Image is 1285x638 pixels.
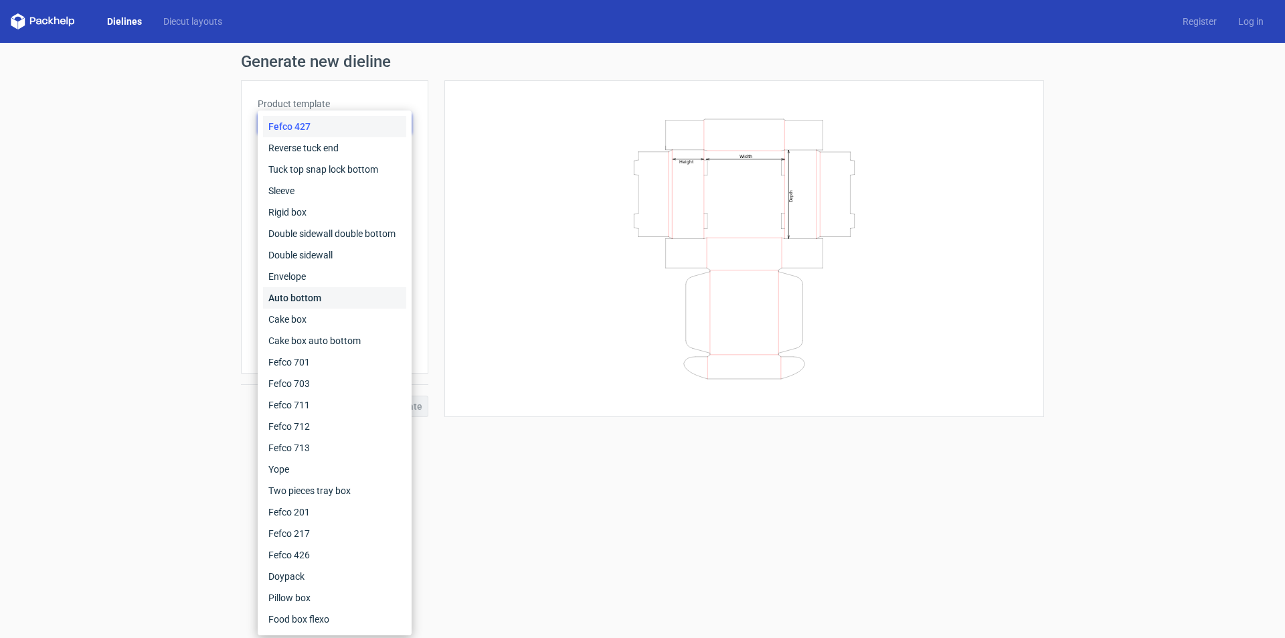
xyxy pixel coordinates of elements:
a: Diecut layouts [153,15,233,28]
a: Dielines [96,15,153,28]
text: Height [679,159,693,164]
div: Fefco 217 [263,523,406,544]
div: Double sidewall [263,244,406,266]
label: Product template [258,97,412,110]
text: Width [740,153,752,159]
div: Cake box [263,309,406,330]
div: Fefco 427 [263,116,406,137]
a: Log in [1227,15,1274,28]
div: Fefco 713 [263,437,406,459]
div: Fefco 711 [263,394,406,416]
a: Register [1172,15,1227,28]
h1: Generate new dieline [241,54,1044,70]
div: Envelope [263,266,406,287]
div: Fefco 712 [263,416,406,437]
div: Fefco 426 [263,544,406,566]
div: Cake box auto bottom [263,330,406,351]
text: Depth [788,189,794,202]
div: Two pieces tray box [263,480,406,501]
div: Fefco 703 [263,373,406,394]
div: Fefco 701 [263,351,406,373]
div: Food box flexo [263,609,406,630]
div: Double sidewall double bottom [263,223,406,244]
div: Tuck top snap lock bottom [263,159,406,180]
div: Auto bottom [263,287,406,309]
div: Doypack [263,566,406,587]
div: Fefco 201 [263,501,406,523]
div: Pillow box [263,587,406,609]
div: Rigid box [263,202,406,223]
div: Reverse tuck end [263,137,406,159]
div: Yope [263,459,406,480]
div: Sleeve [263,180,406,202]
